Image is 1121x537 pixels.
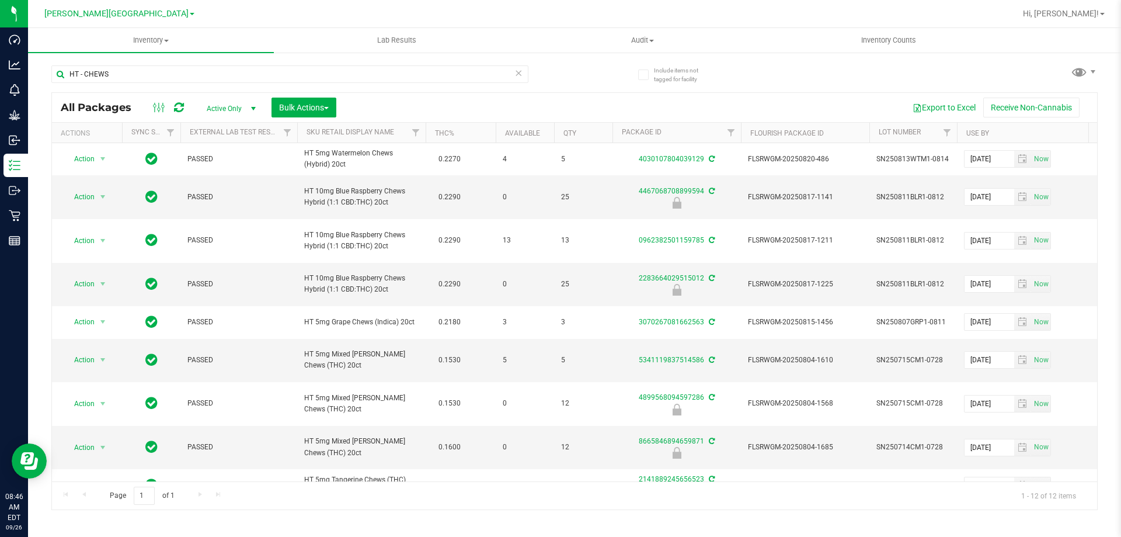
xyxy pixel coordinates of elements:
[96,189,110,205] span: select
[51,65,528,83] input: Search Package ID, Item Name, SKU, Lot or Part Number...
[654,66,712,84] span: Include items not tagged for facility
[707,155,715,163] span: Sync from Compliance System
[1031,233,1050,249] span: select
[639,236,704,244] a: 0962382501159785
[639,356,704,364] a: 5341119837514586
[876,317,950,328] span: SN250807GRP1-0811
[271,98,336,117] button: Bulk Actions
[639,475,704,483] a: 2141889245656523
[274,28,520,53] a: Lab Results
[1031,439,1051,456] span: Set Current date
[611,404,743,415] div: Newly Received
[1031,396,1051,413] span: Set Current date
[707,475,715,483] span: Sync from Compliance System
[1031,352,1051,369] span: Set Current date
[639,155,704,163] a: 4030107804039129
[406,123,426,143] a: Filter
[1012,487,1085,504] span: 1 - 12 of 12 items
[361,35,432,46] span: Lab Results
[707,187,715,195] span: Sync from Compliance System
[520,28,765,53] a: Audit
[503,192,547,203] span: 0
[64,439,95,456] span: Action
[966,129,989,137] a: Use By
[748,317,862,328] span: FLSRWGM-20250815-1456
[433,232,466,249] span: 0.2290
[433,395,466,412] span: 0.1530
[707,318,715,326] span: Sync from Compliance System
[9,185,20,196] inline-svg: Outbound
[938,123,957,143] a: Filter
[433,189,466,206] span: 0.2290
[433,352,466,369] span: 0.1530
[561,192,605,203] span: 25
[1031,151,1051,168] span: Set Current date
[96,276,110,292] span: select
[278,123,297,143] a: Filter
[61,129,117,137] div: Actions
[905,98,983,117] button: Export to Excel
[876,355,950,366] span: SN250715CM1-0728
[304,349,419,371] span: HT 5mg Mixed [PERSON_NAME] Chews (THC) 20ct
[279,103,329,112] span: Bulk Actions
[503,398,547,409] span: 0
[64,396,95,412] span: Action
[96,151,110,167] span: select
[96,233,110,249] span: select
[1031,189,1050,205] span: select
[145,477,158,493] span: In Sync
[187,235,290,246] span: PASSED
[9,109,20,121] inline-svg: Grow
[563,129,576,137] a: Qty
[561,442,605,453] span: 12
[5,491,23,523] p: 08:46 AM EDT
[187,154,290,165] span: PASSED
[304,317,419,328] span: HT 5mg Grape Chews (Indica) 20ct
[622,128,662,136] a: Package ID
[845,35,932,46] span: Inventory Counts
[1023,9,1099,18] span: Hi, [PERSON_NAME]!
[1031,276,1050,292] span: select
[9,59,20,71] inline-svg: Analytics
[96,439,110,456] span: select
[1014,477,1031,494] span: select
[876,235,950,246] span: SN250811BLR1-0812
[707,393,715,401] span: Sync from Compliance System
[190,128,281,136] a: External Lab Test Result
[766,28,1012,53] a: Inventory Counts
[1014,314,1031,330] span: select
[748,235,862,246] span: FLSRWGM-20250817-1211
[876,480,950,491] span: SN250708CT2-0724
[561,398,605,409] span: 12
[876,279,950,290] span: SN250811BLR1-0812
[304,148,419,170] span: HT 5mg Watermelon Chews (Hybrid) 20ct
[9,84,20,96] inline-svg: Monitoring
[611,284,743,296] div: Newly Received
[145,439,158,455] span: In Sync
[12,444,47,479] iframe: Resource center
[503,317,547,328] span: 3
[145,276,158,292] span: In Sync
[64,189,95,205] span: Action
[9,235,20,247] inline-svg: Reports
[1031,314,1051,331] span: Set Current date
[145,232,158,248] span: In Sync
[876,442,950,453] span: SN250714CM1-0728
[131,128,176,136] a: Sync Status
[707,274,715,282] span: Sync from Compliance System
[9,210,20,221] inline-svg: Retail
[639,393,704,401] a: 4899568094597286
[707,356,715,364] span: Sync from Compliance System
[561,154,605,165] span: 5
[304,230,419,252] span: HT 10mg Blue Raspberry Chews Hybrid (1:1 CBD:THC) 20ct
[145,151,158,167] span: In Sync
[1031,352,1050,368] span: select
[503,442,547,453] span: 0
[64,233,95,249] span: Action
[1031,232,1051,249] span: Set Current date
[304,474,419,497] span: HT 5mg Tangerine Chews (THC) 20ct
[750,129,824,137] a: Flourish Package ID
[304,186,419,208] span: HT 10mg Blue Raspberry Chews Hybrid (1:1 CBD:THC) 20ct
[187,355,290,366] span: PASSED
[561,317,605,328] span: 3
